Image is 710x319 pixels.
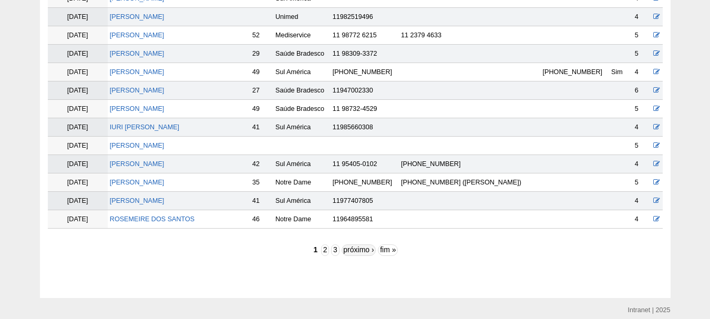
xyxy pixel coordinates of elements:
[110,197,164,204] a: [PERSON_NAME]
[110,32,164,39] a: [PERSON_NAME]
[273,192,331,210] td: Sul América
[321,244,329,256] a: 2
[110,13,164,20] a: [PERSON_NAME]
[48,192,108,210] td: [DATE]
[250,100,273,118] td: 49
[48,45,108,63] td: [DATE]
[399,155,541,173] td: [PHONE_NUMBER]
[250,63,273,81] td: 49
[331,173,399,192] td: [PHONE_NUMBER]
[331,8,399,26] td: 11982519496
[250,81,273,100] td: 27
[273,81,331,100] td: Saúde Bradesco
[633,137,651,155] td: 5
[110,142,164,149] a: [PERSON_NAME]
[48,63,108,81] td: [DATE]
[628,305,671,315] div: Intranet | 2025
[48,155,108,173] td: [DATE]
[331,26,399,45] td: 11 98772 6215
[110,179,164,186] a: [PERSON_NAME]
[250,45,273,63] td: 29
[273,155,331,173] td: Sul América
[110,105,164,112] a: [PERSON_NAME]
[331,81,399,100] td: 11947002330
[250,26,273,45] td: 52
[633,45,651,63] td: 5
[48,8,108,26] td: [DATE]
[48,100,108,118] td: [DATE]
[331,45,399,63] td: 11 98309-3372
[273,173,331,192] td: Notre Dame
[250,192,273,210] td: 41
[331,155,399,173] td: 11 95405-0102
[399,26,541,45] td: 11 2379 4633
[331,118,399,137] td: 11985660308
[250,173,273,192] td: 35
[342,244,376,256] a: próximo ›
[609,63,633,81] td: Sim
[633,173,651,192] td: 5
[331,100,399,118] td: 11 98732-4529
[633,210,651,229] td: 4
[273,210,331,229] td: Notre Dame
[250,210,273,229] td: 46
[48,137,108,155] td: [DATE]
[273,100,331,118] td: Saúde Bradesco
[633,155,651,173] td: 4
[331,210,399,229] td: 11964895581
[110,50,164,57] a: [PERSON_NAME]
[273,45,331,63] td: Saúde Bradesco
[110,87,164,94] a: [PERSON_NAME]
[273,118,331,137] td: Sul América
[48,210,108,229] td: [DATE]
[541,63,609,81] td: [PHONE_NUMBER]
[273,63,331,81] td: Sul América
[48,81,108,100] td: [DATE]
[250,155,273,173] td: 42
[633,63,651,81] td: 4
[633,26,651,45] td: 5
[273,26,331,45] td: Mediservice
[48,173,108,192] td: [DATE]
[48,118,108,137] td: [DATE]
[48,26,108,45] td: [DATE]
[399,173,541,192] td: [PHONE_NUMBER] ([PERSON_NAME])
[250,118,273,137] td: 41
[633,100,651,118] td: 5
[633,8,651,26] td: 4
[110,68,164,76] a: [PERSON_NAME]
[633,118,651,137] td: 4
[312,245,319,254] li: 1
[331,192,399,210] td: 11977407805
[110,124,179,131] a: IURI [PERSON_NAME]
[110,215,194,223] a: ROSEMEIRE DOS SANTOS
[331,244,339,256] a: 3
[110,160,164,168] a: [PERSON_NAME]
[331,63,399,81] td: [PHONE_NUMBER]
[633,192,651,210] td: 4
[273,8,331,26] td: Unimed
[633,81,651,100] td: 6
[378,244,398,256] a: fim »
